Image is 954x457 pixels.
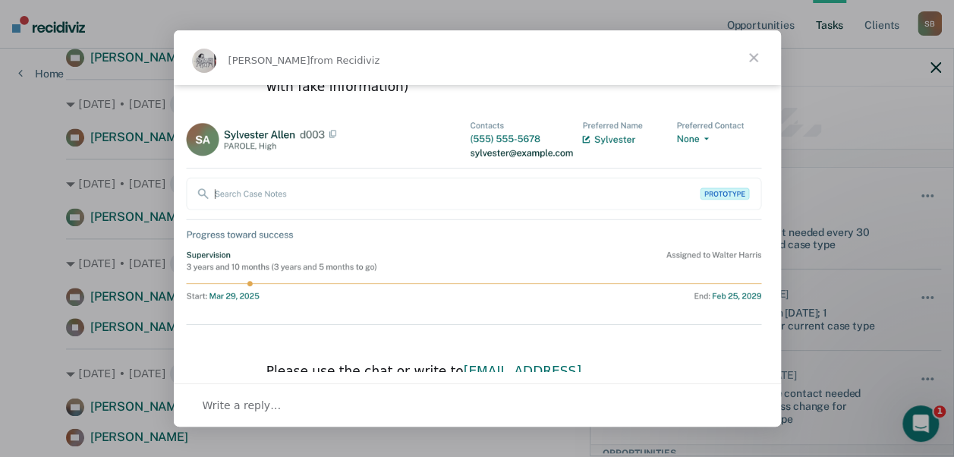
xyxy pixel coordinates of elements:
[174,383,781,427] div: Open conversation and reply
[726,30,781,85] span: Close
[228,55,310,66] span: [PERSON_NAME]
[192,49,216,73] img: Profile image for Kim
[203,396,282,415] span: Write a reply…
[266,363,688,399] div: Please use the chat or write to with any questions!
[310,55,380,66] span: from Recidiviz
